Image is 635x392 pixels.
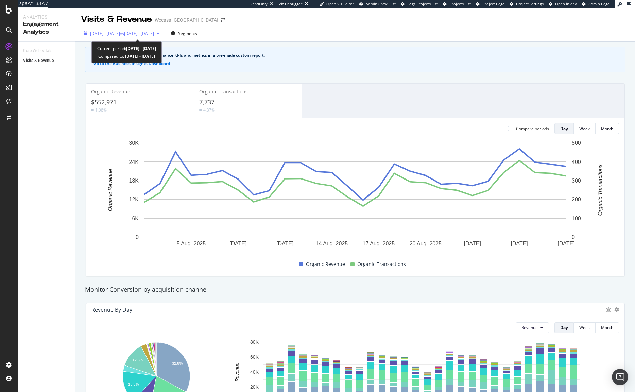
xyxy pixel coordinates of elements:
button: Day [554,123,574,134]
text: [DATE] [276,241,293,246]
a: Admin Page [582,1,610,7]
text: 17 Aug. 2025 [363,241,395,246]
div: Open Intercom Messenger [612,369,628,385]
div: ReadOnly: [250,1,269,7]
a: Open in dev [549,1,577,7]
a: Visits & Revenue [23,57,70,64]
a: Core Web Vitals [23,47,59,54]
span: Projects List [449,1,471,6]
div: See your organic search performance KPIs and metrics in a pre-made custom report. [100,52,617,58]
text: 400 [572,159,581,165]
div: Day [560,325,568,330]
div: Core Web Vitals [23,47,52,54]
text: 300 [572,178,581,184]
span: Organic Revenue [306,260,345,268]
span: Project Page [482,1,504,6]
span: Organic Transactions [357,260,406,268]
text: 0 [572,234,575,240]
button: Week [574,322,596,333]
a: Project Settings [510,1,544,7]
button: Day [554,322,574,333]
span: Logs Projects List [407,1,438,6]
text: 18K [129,178,139,184]
button: Revenue [516,322,549,333]
text: 12K [129,197,139,203]
button: [DATE] - [DATE]vs[DATE] - [DATE] [81,28,162,39]
text: 12.3% [133,358,143,362]
div: 4.37% [203,107,215,113]
a: Projects List [443,1,471,7]
div: info banner [85,47,625,72]
div: Analytics [23,14,70,20]
div: Month [601,325,613,330]
div: bug [606,307,611,312]
div: Visits & Revenue [81,14,152,25]
text: [DATE] [511,241,528,246]
text: 100 [572,216,581,221]
svg: A chart. [91,139,619,257]
div: Compared to: [98,52,155,60]
div: Current period: [97,45,156,52]
text: 0 [136,234,139,240]
button: Segments [168,28,200,39]
span: $552,971 [91,98,117,106]
text: [DATE] [229,241,246,246]
button: Go to the Business Insights Dashboard [93,61,170,66]
a: Admin Crawl List [359,1,396,7]
text: [DATE] [557,241,574,246]
span: Organic Revenue [91,88,130,95]
text: 6K [132,216,139,221]
text: 5 Aug. 2025 [177,241,206,246]
span: Admin Page [588,1,610,6]
span: vs [DATE] - [DATE] [120,31,154,36]
div: Compare periods [516,126,549,132]
a: Project Page [476,1,504,7]
text: 32.8% [172,361,183,365]
div: Day [560,126,568,132]
span: Organic Transactions [199,88,248,95]
text: Organic Revenue [107,169,113,211]
span: Open in dev [555,1,577,6]
text: Revenue [234,362,240,381]
button: Month [596,123,619,134]
text: 80K [250,339,259,345]
div: Wecasa [GEOGRAPHIC_DATA] [155,17,218,23]
b: [DATE] - [DATE] [126,46,156,51]
text: 40K [250,369,259,375]
text: 20K [250,384,259,390]
text: 30K [129,140,139,146]
div: Engagement Analytics [23,20,70,36]
button: Month [596,322,619,333]
span: [DATE] - [DATE] [90,31,120,36]
div: arrow-right-arrow-left [221,18,225,22]
span: Revenue [521,325,538,330]
img: Equal [91,109,94,111]
text: 500 [572,140,581,146]
div: Month [601,126,613,132]
span: Segments [178,31,197,36]
text: 14 Aug. 2025 [316,241,348,246]
div: Week [579,325,590,330]
div: Revenue by Day [91,306,132,313]
text: 200 [572,197,581,203]
div: Monitor Conversion by acquisition channel [82,285,629,294]
div: Visits & Revenue [23,57,54,64]
span: Admin Crawl List [366,1,396,6]
text: [DATE] [464,241,481,246]
a: Logs Projects List [401,1,438,7]
img: Equal [199,109,202,111]
div: Viz Debugger: [279,1,303,7]
button: Week [574,123,596,134]
text: Organic Transactions [597,165,603,216]
text: 20 Aug. 2025 [410,241,442,246]
text: 24K [129,159,139,165]
b: [DATE] - [DATE] [124,53,155,59]
div: 1.08% [95,107,107,113]
text: 60K [250,354,259,360]
span: Project Settings [516,1,544,6]
text: 15.3% [128,382,139,386]
span: 7,737 [199,98,214,106]
div: Week [579,126,590,132]
span: Open Viz Editor [326,1,354,6]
